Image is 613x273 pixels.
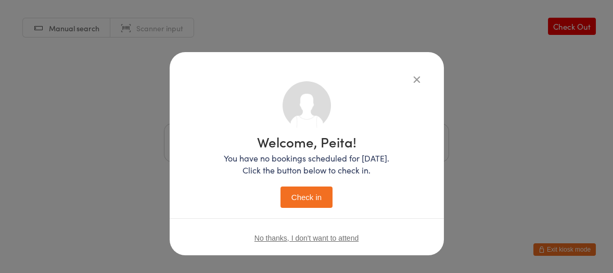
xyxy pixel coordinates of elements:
[283,81,331,130] img: no_photo.png
[224,152,389,176] p: You have no bookings scheduled for [DATE]. Click the button below to check in.
[280,187,333,208] button: Check in
[224,135,389,148] h1: Welcome, Peita!
[254,234,359,242] button: No thanks, I don't want to attend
